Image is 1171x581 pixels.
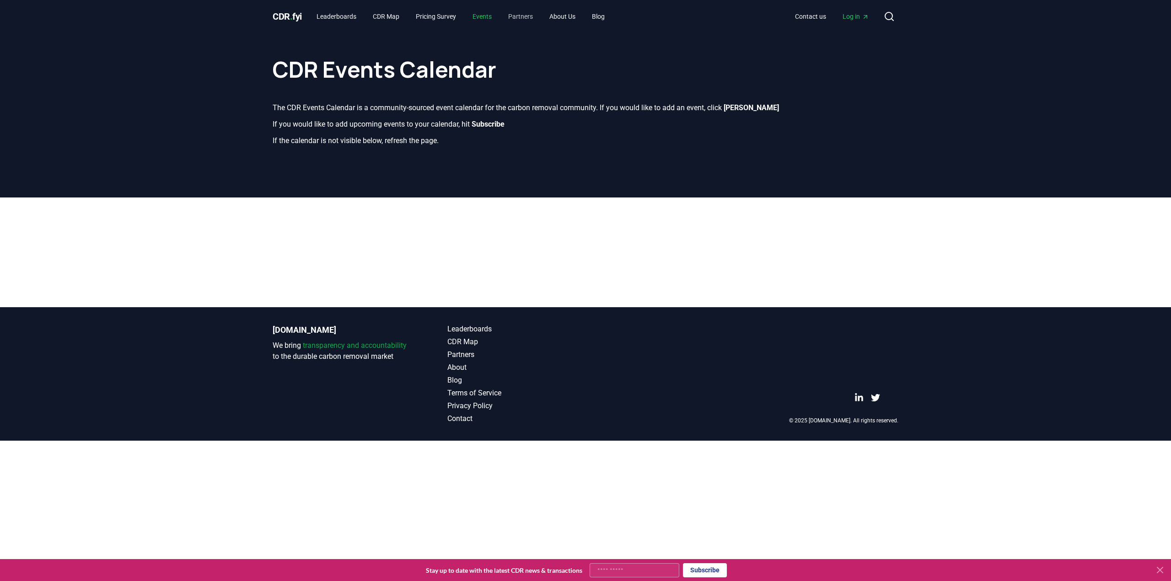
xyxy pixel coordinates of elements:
span: Log in [843,12,869,21]
a: Terms of Service [447,388,585,399]
a: Contact us [788,8,833,25]
a: Partners [447,349,585,360]
a: LinkedIn [854,393,864,402]
a: Twitter [871,393,880,402]
a: Events [465,8,499,25]
p: [DOMAIN_NAME] [273,324,411,336]
a: Contact [447,413,585,424]
a: Pricing Survey [408,8,463,25]
b: [PERSON_NAME] [724,103,779,112]
a: About Us [542,8,583,25]
a: Blog [447,375,585,386]
a: Blog [585,8,612,25]
span: CDR fyi [273,11,302,22]
p: The CDR Events Calendar is a community-sourced event calendar for the carbon removal community. I... [273,102,898,113]
a: About [447,362,585,373]
a: CDR Map [447,336,585,347]
span: transparency and accountability [303,341,407,350]
a: Partners [501,8,540,25]
a: CDR.fyi [273,10,302,23]
nav: Main [788,8,876,25]
h1: CDR Events Calendar [273,40,898,80]
nav: Main [309,8,612,25]
a: Log in [835,8,876,25]
span: . [290,11,293,22]
p: © 2025 [DOMAIN_NAME]. All rights reserved. [789,417,898,424]
p: If the calendar is not visible below, refresh the page. [273,135,898,146]
a: Leaderboards [309,8,364,25]
a: Leaderboards [447,324,585,335]
p: If you would like to add upcoming events to your calendar, hit [273,119,898,130]
a: CDR Map [365,8,407,25]
b: Subscribe [472,120,505,128]
p: We bring to the durable carbon removal market [273,340,411,362]
a: Privacy Policy [447,400,585,411]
